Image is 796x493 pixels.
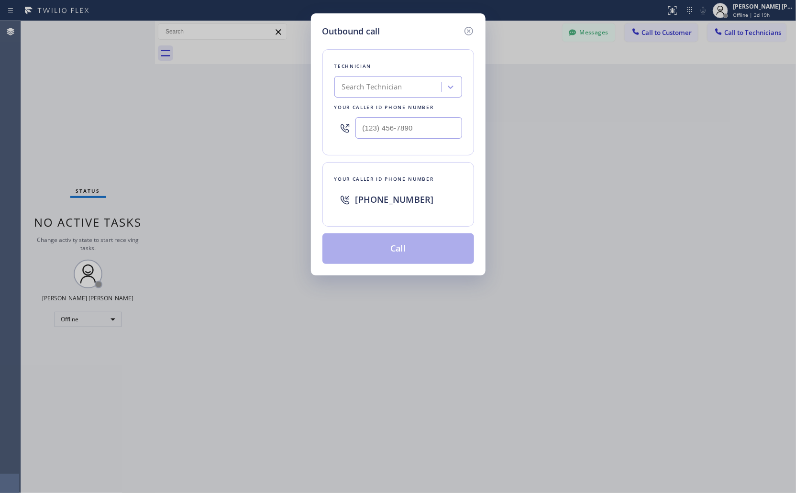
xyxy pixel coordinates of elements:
[322,233,474,264] button: Call
[355,194,434,205] span: [PHONE_NUMBER]
[334,61,462,71] div: Technician
[322,25,380,38] h5: Outbound call
[334,174,462,184] div: Your caller id phone number
[334,102,462,112] div: Your caller id phone number
[342,82,402,93] div: Search Technician
[355,117,462,139] input: (123) 456-7890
